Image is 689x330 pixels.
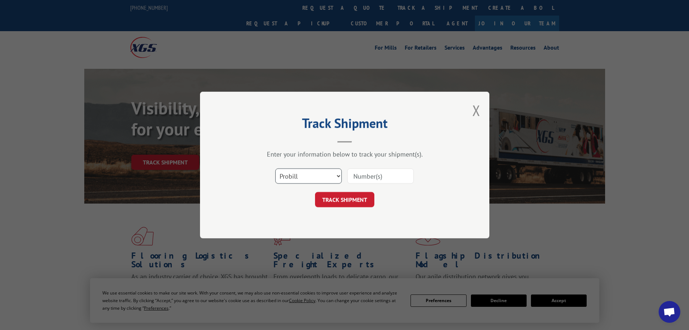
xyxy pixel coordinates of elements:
[236,150,453,158] div: Enter your information below to track your shipment(s).
[472,101,480,120] button: Close modal
[236,118,453,132] h2: Track Shipment
[315,192,374,207] button: TRACK SHIPMENT
[659,301,680,323] div: Open chat
[347,168,414,184] input: Number(s)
